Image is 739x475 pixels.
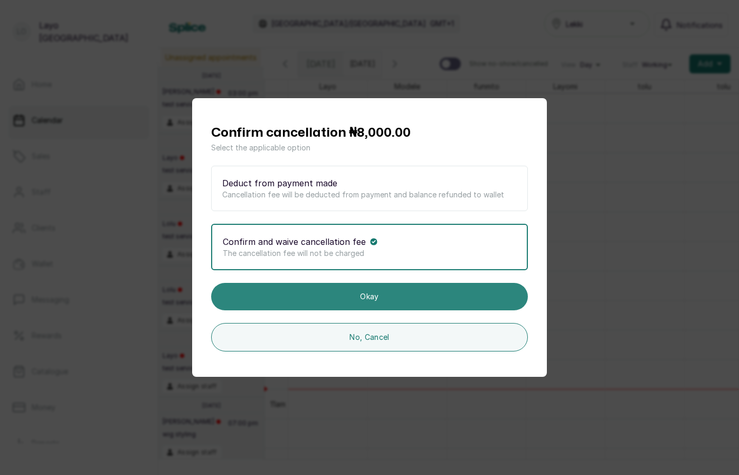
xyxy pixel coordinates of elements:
[222,177,337,189] p: Deduct from payment made
[211,283,528,310] button: Okay
[211,123,528,142] h1: Confirm cancellation ₦8,000.00
[223,248,516,259] p: The cancellation fee will not be charged
[211,142,528,153] p: Select the applicable option
[222,189,517,200] p: Cancellation fee will be deducted from payment and balance refunded to wallet
[211,323,528,351] button: No, Cancel
[223,235,366,248] p: Confirm and waive cancellation fee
